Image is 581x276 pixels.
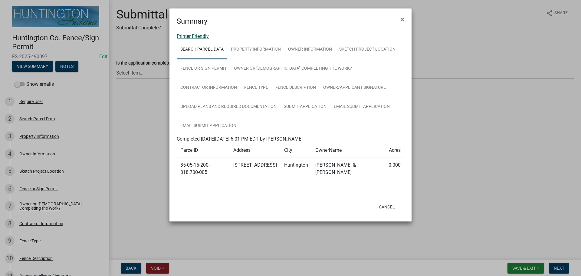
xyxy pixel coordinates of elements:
[230,158,281,180] td: [STREET_ADDRESS]
[177,40,227,59] a: Search Parcel Data
[385,158,404,180] td: 0.000
[272,78,320,98] a: Fence Description
[177,33,209,39] a: Printer Friendly
[177,158,230,180] td: 35-05-15-200-318.700-005
[177,78,241,98] a: Contractor Information
[177,59,230,78] a: Fence or Sign Permit
[280,97,330,117] a: Submit Application
[400,15,404,24] span: ×
[227,40,284,59] a: Property Information
[312,158,385,180] td: [PERSON_NAME] & [PERSON_NAME]
[241,78,272,98] a: Fence Type
[177,136,303,142] span: Completed [DATE][DATE] 6:01 PM EDT by [PERSON_NAME]
[336,40,399,59] a: Sketch Project Location
[177,16,207,27] h4: Summary
[312,143,385,158] td: OwnerName
[230,59,356,78] a: Owner or [DEMOGRAPHIC_DATA] Completing the Work?
[177,97,280,117] a: Upload Plans and Required Documentation
[385,143,404,158] td: Acres
[396,11,409,28] button: Close
[177,116,240,136] a: Email Submit Application
[281,158,312,180] td: Huntington
[230,143,281,158] td: Address
[320,78,389,98] a: Owner/Applicant Signature
[374,201,400,212] button: Cancel
[330,97,393,117] a: Email Submit Application
[284,40,336,59] a: Owner Information
[281,143,312,158] td: City
[177,143,230,158] td: ParcelID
